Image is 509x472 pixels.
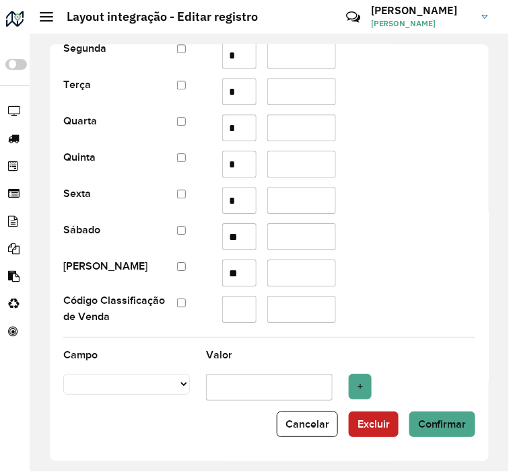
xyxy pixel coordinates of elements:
label: [PERSON_NAME] [63,258,147,274]
h2: Layout integração - Editar registro [53,9,258,24]
span: Cancelar [285,418,329,430]
label: Valor [206,347,232,363]
button: + [349,374,372,399]
span: Confirmar [418,418,467,430]
label: Quarta [63,113,97,129]
button: Excluir [349,411,399,437]
label: Quinta [63,149,96,165]
button: Cancelar [277,411,338,437]
span: [PERSON_NAME] [371,17,472,30]
span: Excluir [358,418,390,430]
label: Campo [63,347,98,363]
button: Confirmar [409,411,475,437]
label: Terça [63,77,91,93]
a: Contato Rápido [339,3,368,32]
label: Segunda [63,40,106,56]
label: Sábado [63,222,100,238]
label: Código Classificação de Venda [63,292,166,325]
label: Sexta [63,186,91,202]
h3: [PERSON_NAME] [371,4,472,17]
